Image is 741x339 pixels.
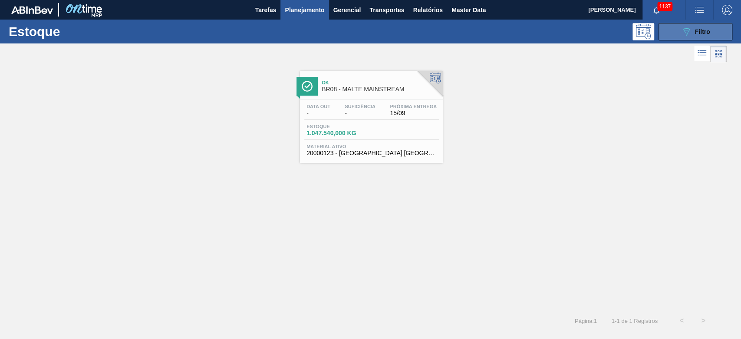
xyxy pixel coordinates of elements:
[306,150,437,156] span: 20000123 - MALTA URUGUAY BRAHMA BRASIL GRANEL
[710,46,727,62] div: Visão em Cards
[369,5,404,15] span: Transportes
[306,124,367,129] span: Estoque
[306,110,330,116] span: -
[285,5,324,15] span: Planejamento
[632,23,654,40] div: Pogramando: nenhum usuário selecionado
[695,28,710,35] span: Filtro
[11,6,53,14] img: TNhmsLtSVTkK8tSr43FrP2fwEKptu5GPRR3wAAAABJRU5ErkJggg==
[9,27,136,37] h1: Estoque
[692,310,714,332] button: >
[390,104,437,109] span: Próxima Entrega
[659,23,732,40] button: Filtro
[293,64,448,163] a: ÍconeOkBR08 - MALTE MAINSTREAMData out-Suficiência-Próxima Entrega15/09Estoque1.047.540,000 KGMat...
[694,46,710,62] div: Visão em Lista
[451,5,486,15] span: Master Data
[302,81,313,92] img: Ícone
[322,80,439,85] span: Ok
[390,110,437,116] span: 15/09
[306,130,367,136] span: 1.047.540,000 KG
[642,4,670,16] button: Notificações
[306,144,437,149] span: Material ativo
[322,86,439,93] span: BR08 - MALTE MAINSTREAM
[671,310,692,332] button: <
[345,104,375,109] span: Suficiência
[722,5,732,15] img: Logout
[306,104,330,109] span: Data out
[413,5,442,15] span: Relatórios
[345,110,375,116] span: -
[255,5,277,15] span: Tarefas
[657,2,672,11] span: 1137
[575,318,597,324] span: Página : 1
[694,5,705,15] img: userActions
[333,5,361,15] span: Gerencial
[610,318,658,324] span: 1 - 1 de 1 Registros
